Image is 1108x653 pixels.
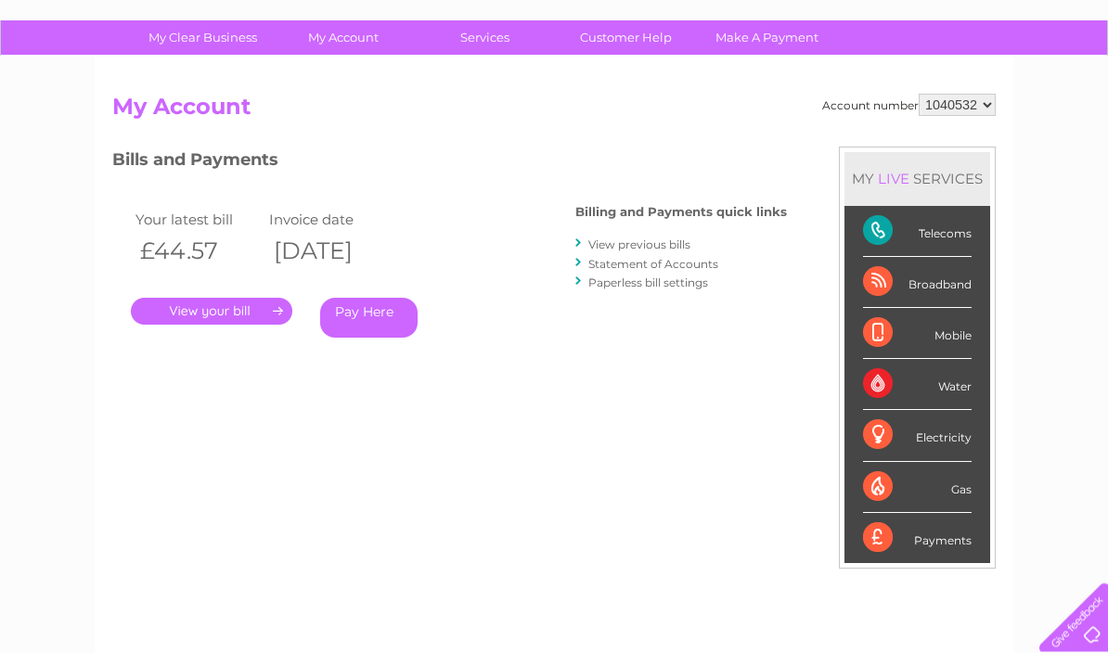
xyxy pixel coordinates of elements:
a: My Account [267,21,420,56]
div: Broadband [863,258,972,309]
a: Statement of Accounts [588,258,718,272]
a: Customer Help [549,21,702,56]
a: Contact [985,79,1030,93]
h3: Bills and Payments [112,147,787,180]
img: logo.png [39,48,134,105]
a: Make A Payment [690,21,844,56]
h4: Billing and Payments quick links [575,206,787,220]
a: 0333 014 3131 [758,9,886,32]
div: Mobile [863,309,972,360]
div: Account number [822,95,996,117]
div: Gas [863,463,972,514]
div: Payments [863,514,972,564]
a: Pay Here [320,299,418,339]
a: Blog [947,79,973,93]
div: Electricity [863,411,972,462]
a: Log out [1047,79,1090,93]
td: Invoice date [264,208,398,233]
a: View previous bills [588,238,690,252]
a: . [131,299,292,326]
a: Water [781,79,817,93]
th: [DATE] [264,233,398,271]
a: Telecoms [880,79,935,93]
a: Paperless bill settings [588,276,708,290]
div: Clear Business is a trading name of Verastar Limited (registered in [GEOGRAPHIC_DATA] No. 3667643... [117,10,994,90]
div: MY SERVICES [844,153,990,206]
td: Your latest bill [131,208,264,233]
a: Services [408,21,561,56]
a: My Clear Business [126,21,279,56]
h2: My Account [112,95,996,130]
div: LIVE [874,171,913,188]
div: Telecoms [863,207,972,258]
th: £44.57 [131,233,264,271]
a: Energy [828,79,869,93]
div: Water [863,360,972,411]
